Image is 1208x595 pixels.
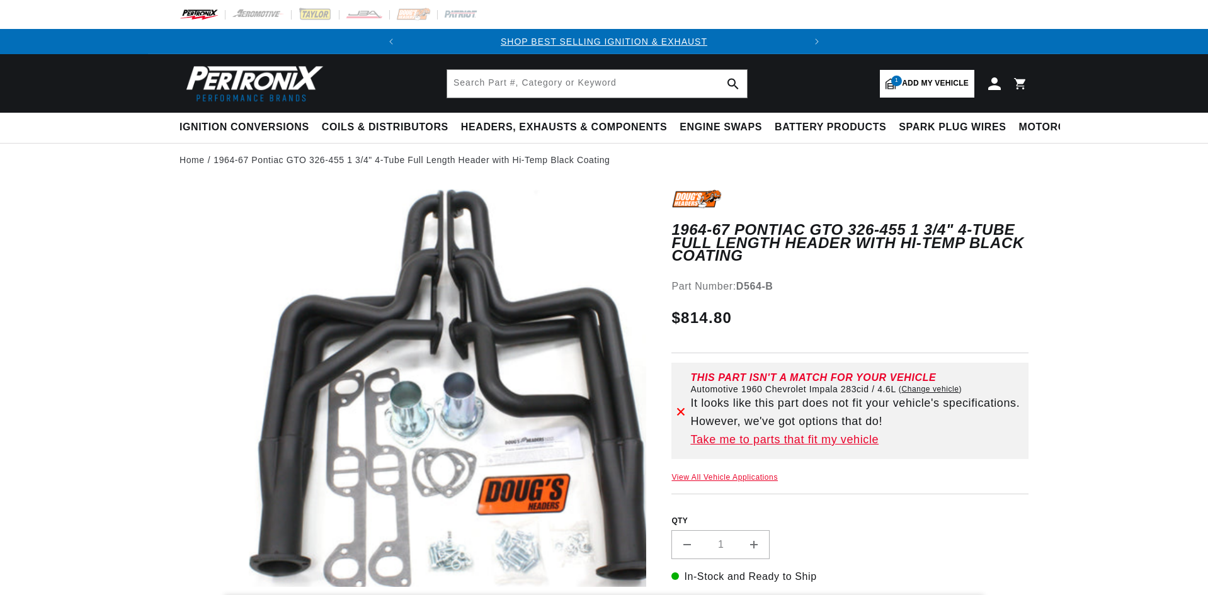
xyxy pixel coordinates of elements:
button: search button [719,70,747,98]
span: Coils & Distributors [322,121,448,134]
span: Add my vehicle [902,77,969,89]
a: Take me to parts that fit my vehicle [690,431,1023,449]
summary: Motorcycle [1013,113,1100,142]
strong: D564-B [736,281,773,292]
a: Home [179,153,205,167]
nav: breadcrumbs [179,153,1029,167]
div: 1 of 2 [404,35,804,48]
summary: Coils & Distributors [316,113,455,142]
media-gallery: Gallery Viewer [179,190,646,593]
slideshow-component: Translation missing: en.sections.announcements.announcement_bar [148,29,1060,54]
summary: Spark Plug Wires [892,113,1012,142]
input: Search Part #, Category or Keyword [447,70,747,98]
span: Engine Swaps [680,121,762,134]
div: Part Number: [671,278,1029,295]
label: QTY [671,516,1029,526]
img: Pertronix [179,62,324,105]
span: Automotive 1960 Chevrolet Impala 283cid / 4.6L [690,384,896,394]
summary: Engine Swaps [673,113,768,142]
span: $814.80 [671,307,732,329]
span: Ignition Conversions [179,121,309,134]
button: Translation missing: en.sections.announcements.next_announcement [804,29,829,54]
div: Announcement [404,35,804,48]
summary: Headers, Exhausts & Components [455,113,673,142]
p: It looks like this part does not fit your vehicle's specifications. However, we've got options th... [690,394,1023,431]
div: This part isn't a match for your vehicle [690,373,1023,383]
button: Translation missing: en.sections.announcements.previous_announcement [379,29,404,54]
a: 1964-67 Pontiac GTO 326-455 1 3/4" 4-Tube Full Length Header with Hi-Temp Black Coating [214,153,610,167]
summary: Battery Products [768,113,892,142]
h1: 1964-67 Pontiac GTO 326-455 1 3/4" 4-Tube Full Length Header with Hi-Temp Black Coating [671,224,1029,262]
span: Headers, Exhausts & Components [461,121,667,134]
a: SHOP BEST SELLING IGNITION & EXHAUST [501,37,707,47]
span: Spark Plug Wires [899,121,1006,134]
p: In-Stock and Ready to Ship [671,569,1029,585]
span: 1 [891,76,902,86]
summary: Ignition Conversions [179,113,316,142]
span: Battery Products [775,121,886,134]
span: Motorcycle [1019,121,1094,134]
a: 1Add my vehicle [880,70,974,98]
a: Change vehicle [899,384,962,394]
a: View All Vehicle Applications [671,473,778,482]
